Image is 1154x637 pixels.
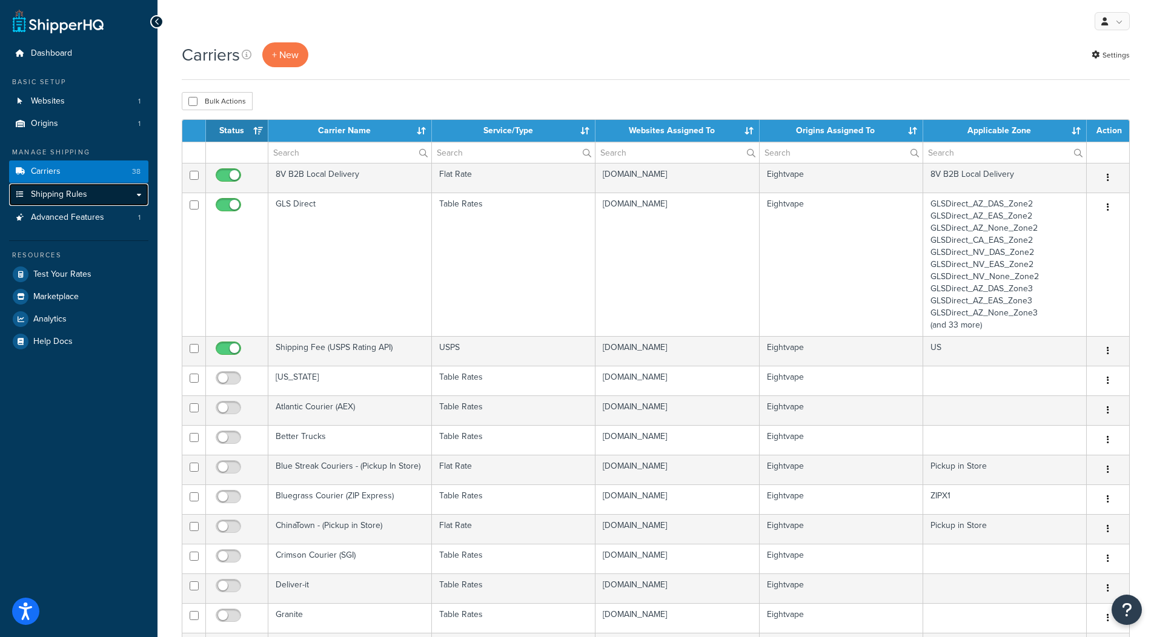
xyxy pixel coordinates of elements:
[595,366,759,395] td: [DOMAIN_NAME]
[432,142,595,163] input: Search
[138,213,141,223] span: 1
[760,366,923,395] td: Eightvape
[268,395,432,425] td: Atlantic Courier (AEX)
[923,193,1087,336] td: GLSDirect_AZ_DAS_Zone2 GLSDirect_AZ_EAS_Zone2 GLSDirect_AZ_None_Zone2 GLSDirect_CA_EAS_Zone2 GLSD...
[9,77,148,87] div: Basic Setup
[268,573,432,603] td: Deliver-it
[432,603,595,633] td: Table Rates
[9,147,148,157] div: Manage Shipping
[268,366,432,395] td: [US_STATE]
[268,544,432,573] td: Crimson Courier (SGI)
[760,544,923,573] td: Eightvape
[9,308,148,330] a: Analytics
[9,286,148,308] a: Marketplace
[1112,595,1142,625] button: Open Resource Center
[595,425,759,455] td: [DOMAIN_NAME]
[268,514,432,544] td: ChinaTown - (Pickup in Store)
[1092,47,1130,64] a: Settings
[9,160,148,183] a: Carriers 38
[9,113,148,135] li: Origins
[595,163,759,193] td: [DOMAIN_NAME]
[923,336,1087,366] td: US
[13,9,104,33] a: ShipperHQ Home
[268,336,432,366] td: Shipping Fee (USPS Rating API)
[9,206,148,229] a: Advanced Features 1
[138,119,141,129] span: 1
[595,484,759,514] td: [DOMAIN_NAME]
[9,183,148,206] a: Shipping Rules
[9,160,148,183] li: Carriers
[432,193,595,336] td: Table Rates
[432,336,595,366] td: USPS
[595,573,759,603] td: [DOMAIN_NAME]
[182,92,253,110] button: Bulk Actions
[268,120,432,142] th: Carrier Name: activate to sort column ascending
[268,425,432,455] td: Better Trucks
[132,167,141,177] span: 38
[923,120,1087,142] th: Applicable Zone: activate to sort column ascending
[182,43,240,67] h1: Carriers
[432,395,595,425] td: Table Rates
[268,603,432,633] td: Granite
[432,163,595,193] td: Flat Rate
[138,96,141,107] span: 1
[760,514,923,544] td: Eightvape
[268,163,432,193] td: 8V B2B Local Delivery
[9,113,148,135] a: Origins 1
[9,331,148,352] a: Help Docs
[33,337,73,347] span: Help Docs
[432,366,595,395] td: Table Rates
[31,96,65,107] span: Websites
[923,163,1087,193] td: 8V B2B Local Delivery
[760,603,923,633] td: Eightvape
[9,42,148,65] a: Dashboard
[760,120,923,142] th: Origins Assigned To: activate to sort column ascending
[432,120,595,142] th: Service/Type: activate to sort column ascending
[760,193,923,336] td: Eightvape
[595,142,758,163] input: Search
[31,48,72,59] span: Dashboard
[923,484,1087,514] td: ZIPX1
[262,42,308,67] button: + New
[923,455,1087,484] td: Pickup in Store
[268,142,431,163] input: Search
[268,455,432,484] td: Blue Streak Couriers - (Pickup In Store)
[760,455,923,484] td: Eightvape
[432,544,595,573] td: Table Rates
[206,120,268,142] th: Status: activate to sort column ascending
[595,336,759,366] td: [DOMAIN_NAME]
[9,90,148,113] li: Websites
[760,163,923,193] td: Eightvape
[31,213,104,223] span: Advanced Features
[9,90,148,113] a: Websites 1
[33,269,91,280] span: Test Your Rates
[1087,120,1129,142] th: Action
[595,544,759,573] td: [DOMAIN_NAME]
[923,514,1087,544] td: Pickup in Store
[595,455,759,484] td: [DOMAIN_NAME]
[595,193,759,336] td: [DOMAIN_NAME]
[595,603,759,633] td: [DOMAIN_NAME]
[432,455,595,484] td: Flat Rate
[432,514,595,544] td: Flat Rate
[31,119,58,129] span: Origins
[760,425,923,455] td: Eightvape
[760,395,923,425] td: Eightvape
[595,514,759,544] td: [DOMAIN_NAME]
[268,484,432,514] td: Bluegrass Courier (ZIP Express)
[432,484,595,514] td: Table Rates
[760,336,923,366] td: Eightvape
[432,425,595,455] td: Table Rates
[9,206,148,229] li: Advanced Features
[31,190,87,200] span: Shipping Rules
[760,142,923,163] input: Search
[33,314,67,325] span: Analytics
[9,263,148,285] a: Test Your Rates
[595,120,759,142] th: Websites Assigned To: activate to sort column ascending
[432,573,595,603] td: Table Rates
